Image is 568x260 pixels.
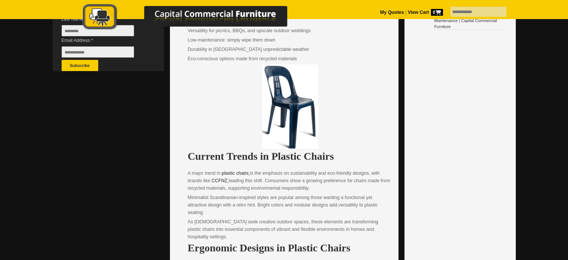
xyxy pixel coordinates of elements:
[434,12,497,29] a: Essential Tips for Folding Tables Maintenance | Capital Commercial Furniture
[380,10,404,15] a: My Quotes
[62,25,134,36] input: Last Name *
[211,178,227,183] a: CCFNZ
[431,9,443,16] span: 0
[222,171,249,176] a: plastic chairs
[62,4,323,31] img: Capital Commercial Furniture Logo
[62,46,134,58] input: Email Address *
[62,60,98,71] button: Subscribe
[188,55,392,62] p: Eco-conscious options made from recycled materials
[188,150,334,162] strong: Current Trends in Plastic Chairs
[62,15,145,23] span: Last Name *
[188,194,392,216] p: Minimalist Scandinavian-inspired styles are popular among those wanting a functional yet attracti...
[62,4,323,33] a: Capital Commercial Furniture Logo
[188,242,351,254] strong: Ergonomic Designs in Plastic Chairs
[188,169,392,192] p: A major trend in is the emphasis on sustainability and eco-friendly designs, with brands like lea...
[188,218,392,241] p: As [DEMOGRAPHIC_DATA] seek creative outdoor spaces, these elements are transforming plastic chair...
[406,10,443,15] a: View Cart0
[408,10,443,15] strong: View Cart
[188,36,392,44] p: Low-maintenance: simply wipe them down
[188,46,392,53] p: Durability in [GEOGRAPHIC_DATA] unpredictable weather
[62,37,145,44] span: Email Address *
